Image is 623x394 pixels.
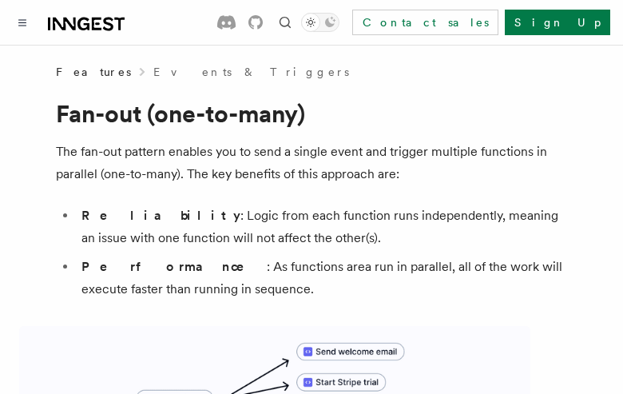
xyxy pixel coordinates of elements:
[276,13,295,32] button: Find something...
[13,13,32,32] button: Toggle navigation
[81,208,240,223] strong: Reliability
[301,13,339,32] button: Toggle dark mode
[56,99,567,128] h1: Fan-out (one-to-many)
[153,64,349,80] a: Events & Triggers
[81,259,267,274] strong: Performance
[77,205,567,249] li: : Logic from each function runs independently, meaning an issue with one function will not affect...
[352,10,498,35] a: Contact sales
[77,256,567,300] li: : As functions area run in parallel, all of the work will execute faster than running in sequence.
[56,64,131,80] span: Features
[505,10,610,35] a: Sign Up
[56,141,567,185] p: The fan-out pattern enables you to send a single event and trigger multiple functions in parallel...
